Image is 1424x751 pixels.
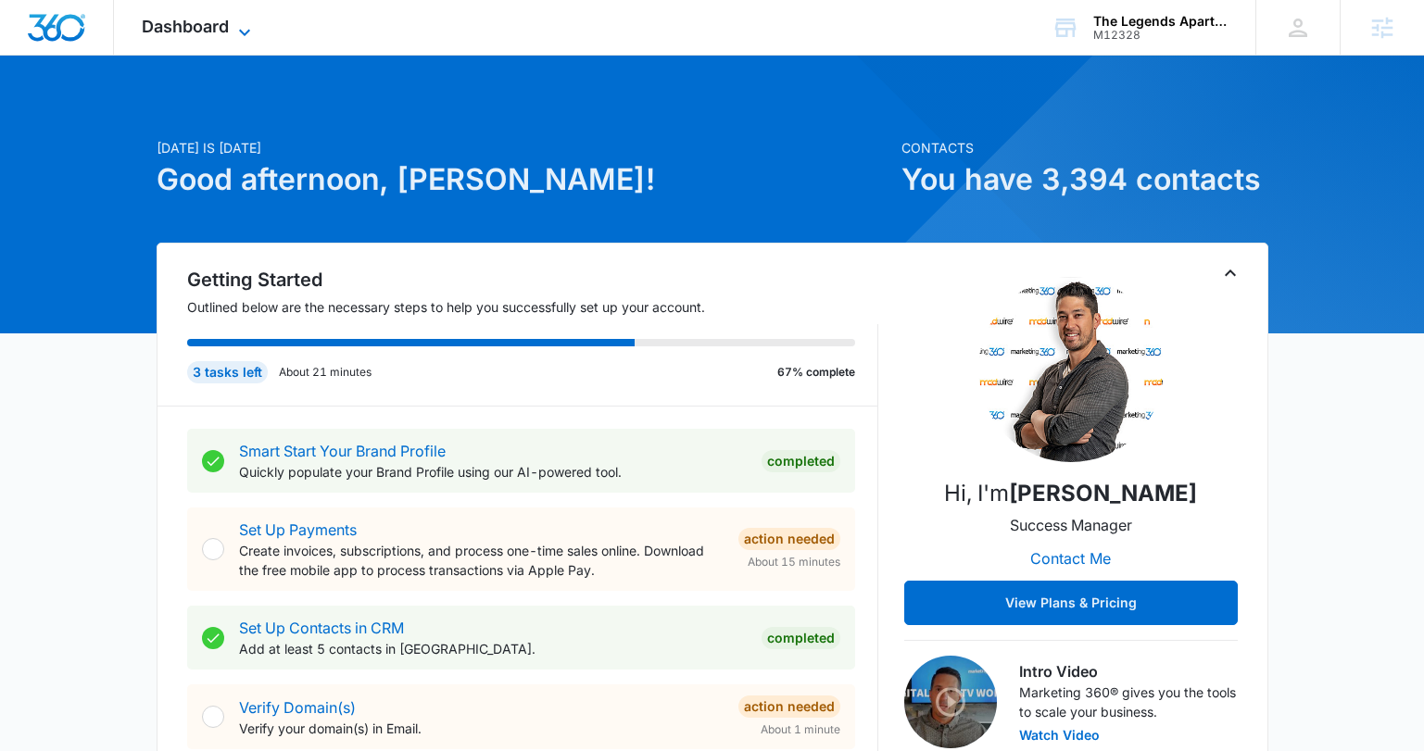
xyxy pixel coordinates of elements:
a: Verify Domain(s) [239,698,356,717]
div: Action Needed [738,695,840,718]
p: [DATE] is [DATE] [157,138,890,157]
div: Completed [762,450,840,472]
h2: Getting Started [187,266,878,294]
a: Smart Start Your Brand Profile [239,442,446,460]
p: Create invoices, subscriptions, and process one-time sales online. Download the free mobile app t... [239,541,724,580]
span: About 15 minutes [748,554,840,570]
p: Outlined below are the necessary steps to help you successfully set up your account. [187,297,878,317]
h3: Intro Video [1019,660,1238,682]
strong: [PERSON_NAME] [1009,480,1197,507]
p: Quickly populate your Brand Profile using our AI-powered tool. [239,462,747,482]
button: Toggle Collapse [1219,262,1241,284]
div: Action Needed [738,528,840,550]
p: About 21 minutes [279,364,372,381]
p: Contacts [901,138,1268,157]
a: Set Up Payments [239,520,357,539]
p: Verify your domain(s) in Email. [239,719,724,738]
div: account name [1093,14,1229,29]
h1: You have 3,394 contacts [901,157,1268,202]
p: 67% complete [777,364,855,381]
img: Intro Video [904,656,997,748]
span: Dashboard [142,17,229,36]
button: Watch Video [1019,729,1100,742]
h1: Good afternoon, [PERSON_NAME]! [157,157,890,202]
a: Set Up Contacts in CRM [239,619,404,637]
button: Contact Me [1012,536,1129,581]
span: About 1 minute [761,721,840,738]
img: Kyle Knoop [978,277,1164,462]
div: account id [1093,29,1229,42]
button: View Plans & Pricing [904,581,1238,625]
p: Success Manager [1010,514,1132,536]
p: Add at least 5 contacts in [GEOGRAPHIC_DATA]. [239,639,747,658]
p: Hi, I'm [944,477,1197,510]
div: Completed [762,627,840,649]
p: Marketing 360® gives you the tools to scale your business. [1019,682,1238,721]
div: 3 tasks left [187,361,268,383]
